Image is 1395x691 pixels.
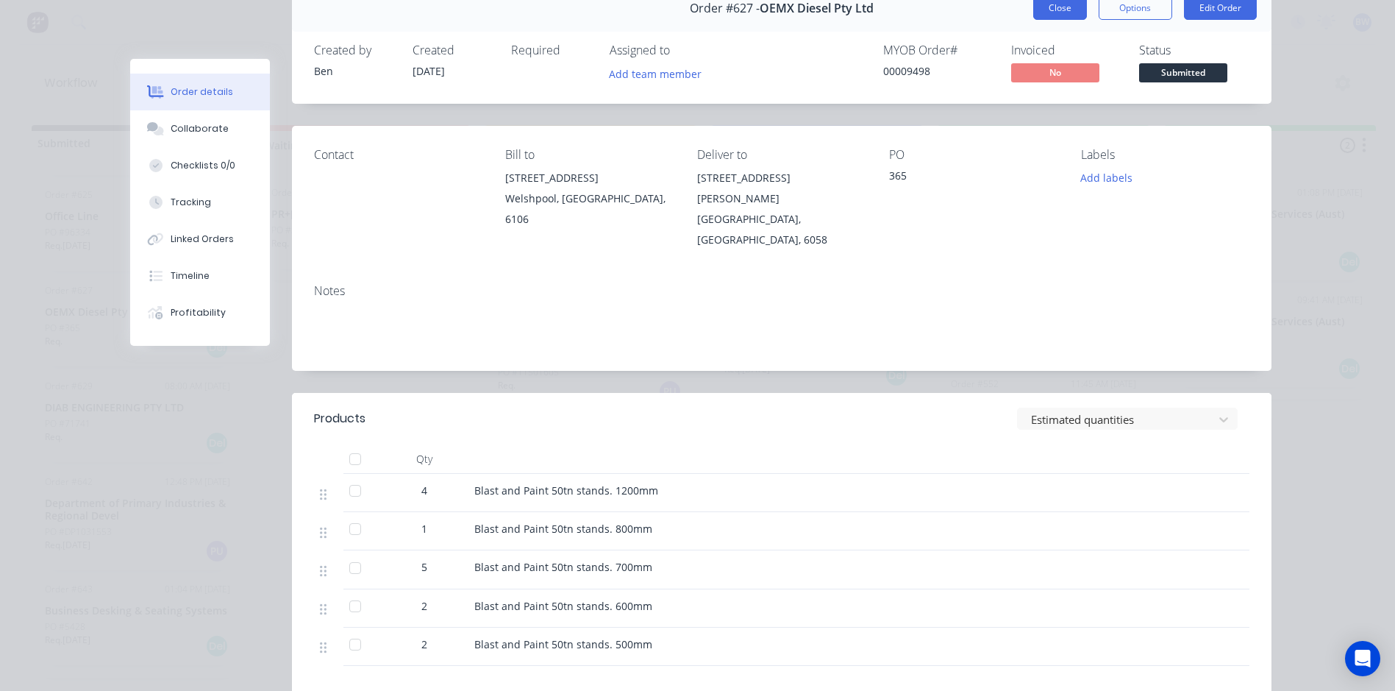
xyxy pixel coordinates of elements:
div: Assigned to [610,43,757,57]
div: Tracking [171,196,211,209]
div: Labels [1081,148,1249,162]
span: Blast and Paint 50tn stands. 500mm [474,637,652,651]
div: Order details [171,85,233,99]
div: Deliver to [697,148,866,162]
span: 2 [421,637,427,652]
span: No [1011,63,1099,82]
button: Collaborate [130,110,270,147]
span: Order #627 - [690,1,760,15]
div: Profitability [171,306,226,319]
button: Profitability [130,294,270,331]
div: 00009498 [883,63,993,79]
div: Welshpool, [GEOGRAPHIC_DATA], 6106 [505,188,674,230]
button: Linked Orders [130,221,270,258]
div: [STREET_ADDRESS][PERSON_NAME][GEOGRAPHIC_DATA], [GEOGRAPHIC_DATA], 6058 [697,168,866,250]
span: OEMX Diesel Pty Ltd [760,1,874,15]
div: Created [413,43,493,57]
span: 1 [421,521,427,536]
div: Products [314,410,365,428]
span: [DATE] [413,64,445,78]
div: Qty [380,444,468,474]
div: Linked Orders [171,233,234,246]
span: Blast and Paint 50tn stands. 800mm [474,522,652,536]
div: Created by [314,43,395,57]
button: Add team member [610,63,710,83]
div: [STREET_ADDRESS][PERSON_NAME] [697,168,866,209]
div: 365 [889,168,1057,188]
button: Add team member [601,63,709,83]
div: MYOB Order # [883,43,993,57]
span: 4 [421,483,427,498]
span: 2 [421,598,427,614]
div: [STREET_ADDRESS]Welshpool, [GEOGRAPHIC_DATA], 6106 [505,168,674,230]
button: Checklists 0/0 [130,147,270,184]
button: Tracking [130,184,270,221]
span: Blast and Paint 50tn stands. 1200mm [474,483,658,497]
button: Submitted [1139,63,1227,85]
button: Add labels [1073,168,1141,188]
div: Collaborate [171,122,229,135]
div: Timeline [171,269,210,283]
div: Open Intercom Messenger [1345,641,1380,676]
div: Required [511,43,592,57]
div: Bill to [505,148,674,162]
span: Submitted [1139,63,1227,82]
div: [STREET_ADDRESS] [505,168,674,188]
div: [GEOGRAPHIC_DATA], [GEOGRAPHIC_DATA], 6058 [697,209,866,250]
span: Blast and Paint 50tn stands. 700mm [474,560,652,574]
div: Invoiced [1011,43,1121,57]
div: Ben [314,63,395,79]
span: 5 [421,559,427,575]
span: Blast and Paint 50tn stands. 600mm [474,599,652,613]
div: Contact [314,148,482,162]
div: Notes [314,284,1249,298]
button: Order details [130,74,270,110]
button: Timeline [130,258,270,294]
div: Status [1139,43,1249,57]
div: PO [889,148,1057,162]
div: Checklists 0/0 [171,159,235,172]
